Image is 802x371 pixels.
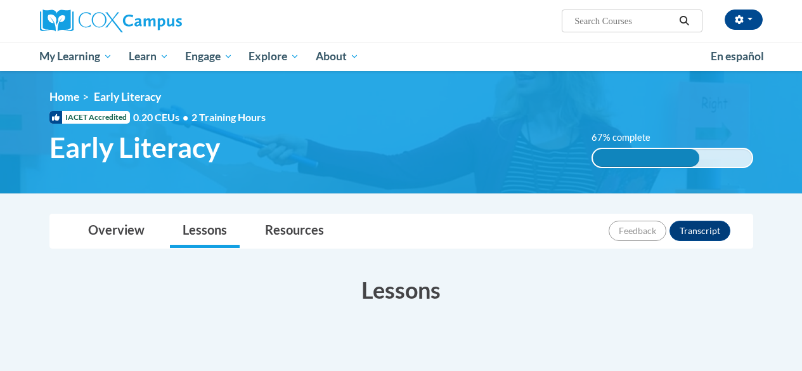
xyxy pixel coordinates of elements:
span: Learn [129,49,169,64]
a: Explore [240,42,307,71]
span: Engage [185,49,233,64]
div: Main menu [30,42,772,71]
span: 2 Training Hours [191,111,266,123]
a: Home [49,90,79,103]
a: Overview [75,214,157,248]
button: Search [675,13,694,29]
button: Feedback [609,221,666,241]
span: Early Literacy [94,90,161,103]
span: Explore [249,49,299,64]
span: Early Literacy [49,131,220,164]
input: Search Courses [573,13,675,29]
img: Cox Campus [40,10,182,32]
div: 67% complete [593,149,699,167]
h3: Lessons [49,274,753,306]
a: En español [702,43,772,70]
span: IACET Accredited [49,111,130,124]
a: About [307,42,367,71]
button: Transcript [669,221,730,241]
span: 0.20 CEUs [133,110,191,124]
a: Learn [120,42,177,71]
a: Cox Campus [40,10,268,32]
span: About [316,49,359,64]
span: My Learning [39,49,112,64]
a: My Learning [32,42,121,71]
label: 67% complete [592,131,664,145]
a: Resources [252,214,337,248]
button: Account Settings [725,10,763,30]
span: • [183,111,188,123]
a: Engage [177,42,241,71]
span: En español [711,49,764,63]
a: Lessons [170,214,240,248]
